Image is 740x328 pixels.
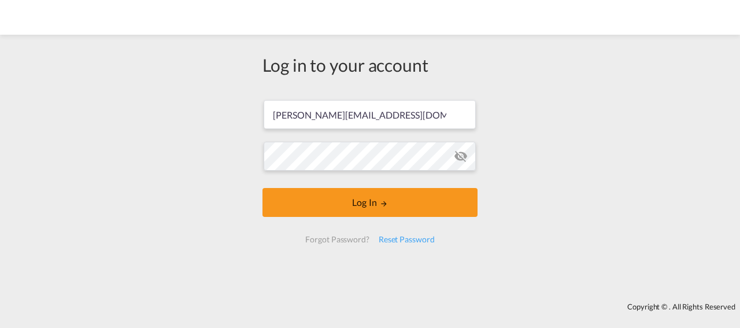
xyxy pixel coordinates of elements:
[264,100,476,129] input: Enter email/phone number
[454,149,468,163] md-icon: icon-eye-off
[262,53,478,77] div: Log in to your account
[262,188,478,217] button: LOGIN
[301,229,373,250] div: Forgot Password?
[374,229,439,250] div: Reset Password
